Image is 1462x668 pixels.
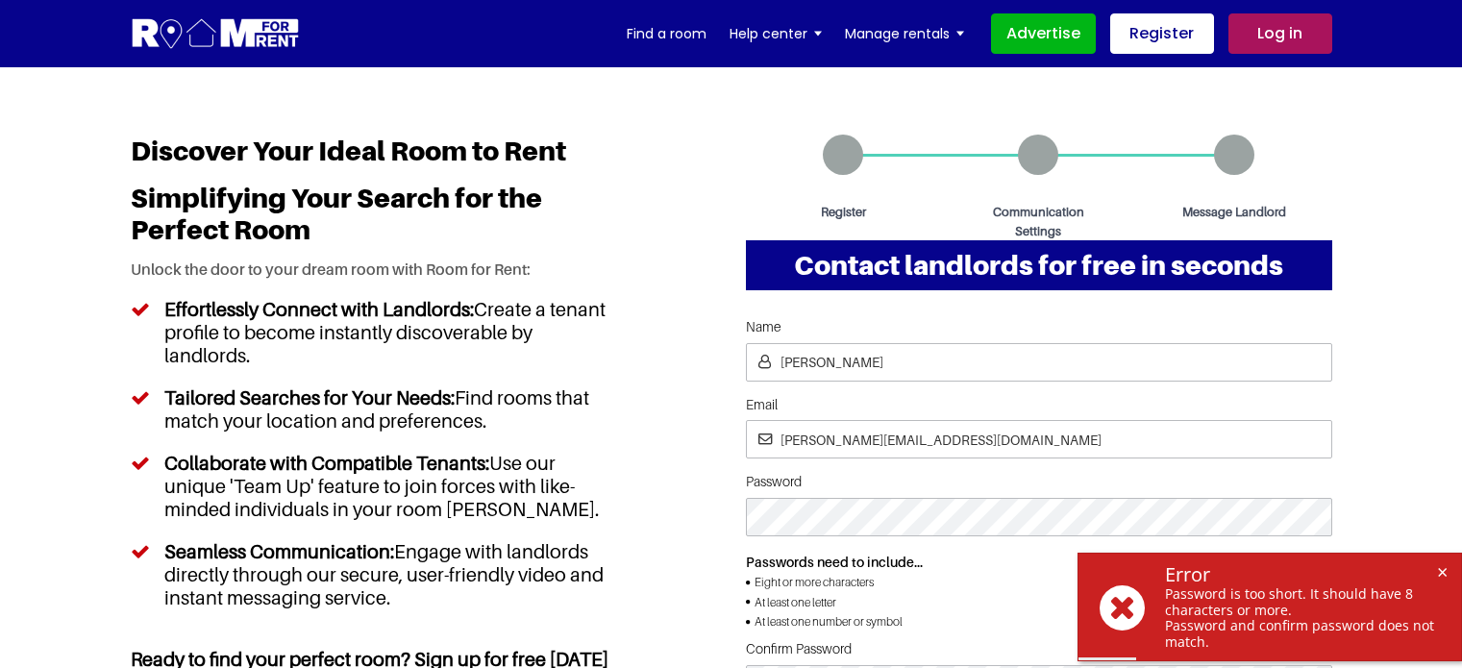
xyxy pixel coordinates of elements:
[1433,563,1451,581] span: ×
[746,240,1332,290] h2: Contact landlords for free in seconds
[845,19,964,48] a: Manage rentals
[746,319,1332,335] label: Name
[627,19,706,48] a: Find a room
[991,13,1096,54] a: Advertise
[746,593,1332,612] li: At least one letter
[164,540,394,563] h5: Seamless Communication:
[131,135,614,182] h1: Discover Your Ideal Room to Rent
[1165,586,1442,651] div: Password is too short. It should have 8 characters or more. Password and confirm password does no...
[131,531,614,619] li: Engage with landlords directly through our secure, user-friendly video and instant messaging serv...
[746,420,1332,458] input: Email
[1177,203,1292,222] span: Message Landlord
[131,377,614,442] li: Find rooms that match your location and preferences.
[131,260,614,288] p: Unlock the door to your dream room with Room for Rent:
[785,203,901,222] span: Register
[1165,563,1442,586] div: Error
[1228,13,1332,54] a: Log in
[746,474,1332,490] label: Password
[131,16,301,52] img: Logo for Room for Rent, featuring a welcoming design with a house icon and modern typography
[746,641,1332,657] label: Confirm Password
[746,612,1332,631] li: At least one number or symbol
[1110,13,1214,54] a: Register
[131,442,614,531] li: Use our unique 'Team Up' feature to join forces with like-minded individuals in your room [PERSON...
[164,386,455,409] h5: Tailored Searches for Your Needs:
[746,397,1332,413] label: Email
[730,19,822,48] a: Help center
[164,298,474,321] h5: Effortlessly Connect with Landlords:
[164,452,489,475] h5: Collaborate with Compatible Tenants:
[131,182,614,260] h3: Simplifying Your Search for the Perfect Room
[980,203,1096,240] span: Communication Settings
[746,552,1332,573] p: Passwords need to include...
[131,288,614,377] li: Create a tenant profile to become instantly discoverable by landlords.
[746,573,1332,592] li: Eight or more characters
[746,343,1332,382] input: Name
